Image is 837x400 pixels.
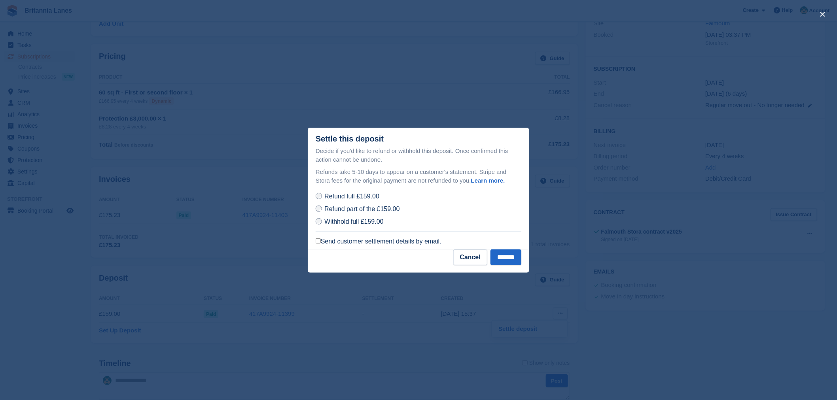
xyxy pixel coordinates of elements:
[316,168,521,185] p: Refunds take 5-10 days to appear on a customer's statement. Stripe and Stora fees for the origina...
[324,193,379,200] span: Refund full £159.00
[316,238,441,245] label: Send customer settlement details by email.
[324,206,400,212] span: Refund part of the £159.00
[324,218,383,225] span: Withhold full £159.00
[316,238,321,243] input: Send customer settlement details by email.
[471,177,505,184] a: Learn more.
[816,8,829,21] button: close
[316,206,322,212] input: Refund part of the £159.00
[316,147,521,164] p: Decide if you'd like to refund or withhold this deposit. Once confirmed this action cannot be und...
[316,134,384,143] div: Settle this deposit
[453,249,487,265] button: Cancel
[316,218,322,225] input: Withhold full £159.00
[316,193,322,199] input: Refund full £159.00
